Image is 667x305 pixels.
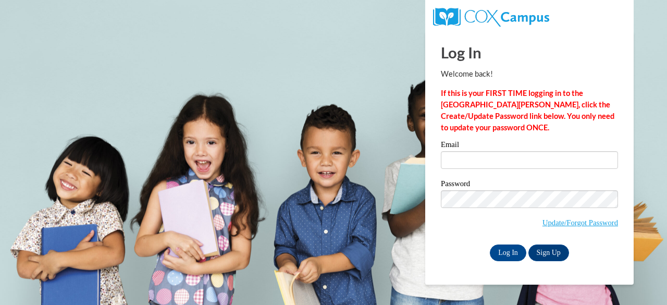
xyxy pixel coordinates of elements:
[542,218,618,227] a: Update/Forgot Password
[433,8,549,27] img: COX Campus
[490,245,526,261] input: Log In
[441,42,618,63] h1: Log In
[528,245,569,261] a: Sign Up
[441,89,614,132] strong: If this is your FIRST TIME logging in to the [GEOGRAPHIC_DATA][PERSON_NAME], click the Create/Upd...
[441,180,618,190] label: Password
[433,12,549,21] a: COX Campus
[441,68,618,80] p: Welcome back!
[441,141,618,151] label: Email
